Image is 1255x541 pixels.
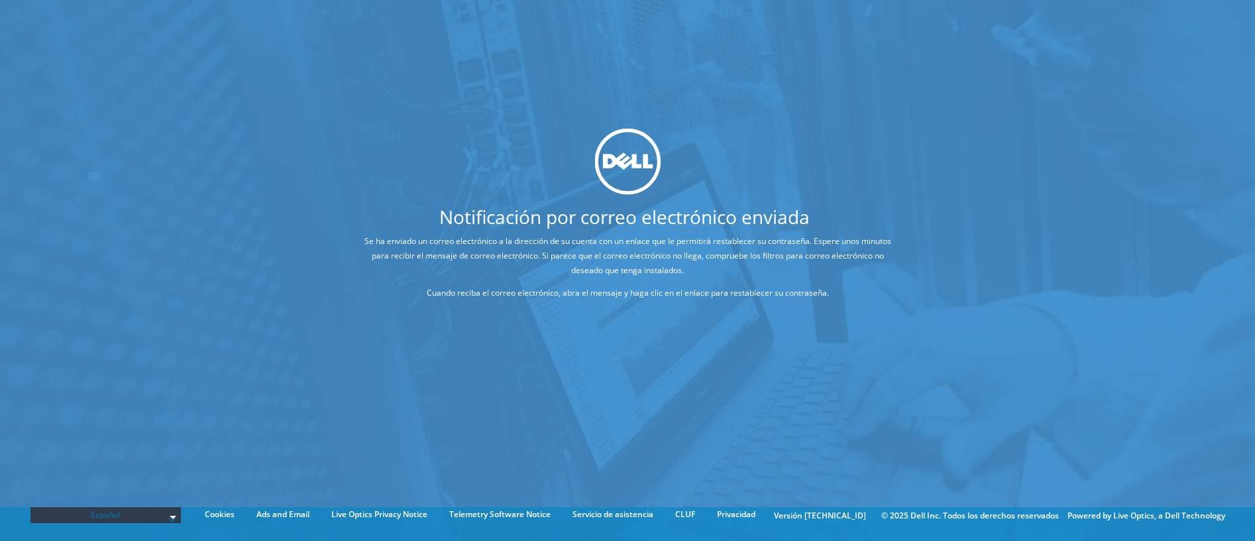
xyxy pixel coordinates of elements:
a: Privacidad [707,507,765,522]
span: Español [37,507,175,523]
a: Servicio de asistencia [563,507,663,522]
img: dell_svg_logo.svg [594,129,661,195]
a: Telemetry Software Notice [439,507,561,522]
li: Powered by Live Optics, a Dell Technology [1067,509,1225,523]
li: Versión [TECHNICAL_ID] [767,509,873,523]
p: Se ha enviado un correo electrónico a la dirección de su cuenta con un enlace que le permitirá re... [364,234,892,278]
p: Cuando reciba el correo electrónico, abra el mensaje y haga clic en el enlace para restablecer su... [364,286,892,300]
h1: Notificación por correo electrónico enviada [314,208,935,226]
a: Live Optics Privacy Notice [321,507,437,522]
a: Cookies [195,507,245,522]
a: CLUF [665,507,705,522]
a: Ads and Email [246,507,319,522]
li: © 2025 Dell Inc. Todos los derechos reservados [875,509,1065,523]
